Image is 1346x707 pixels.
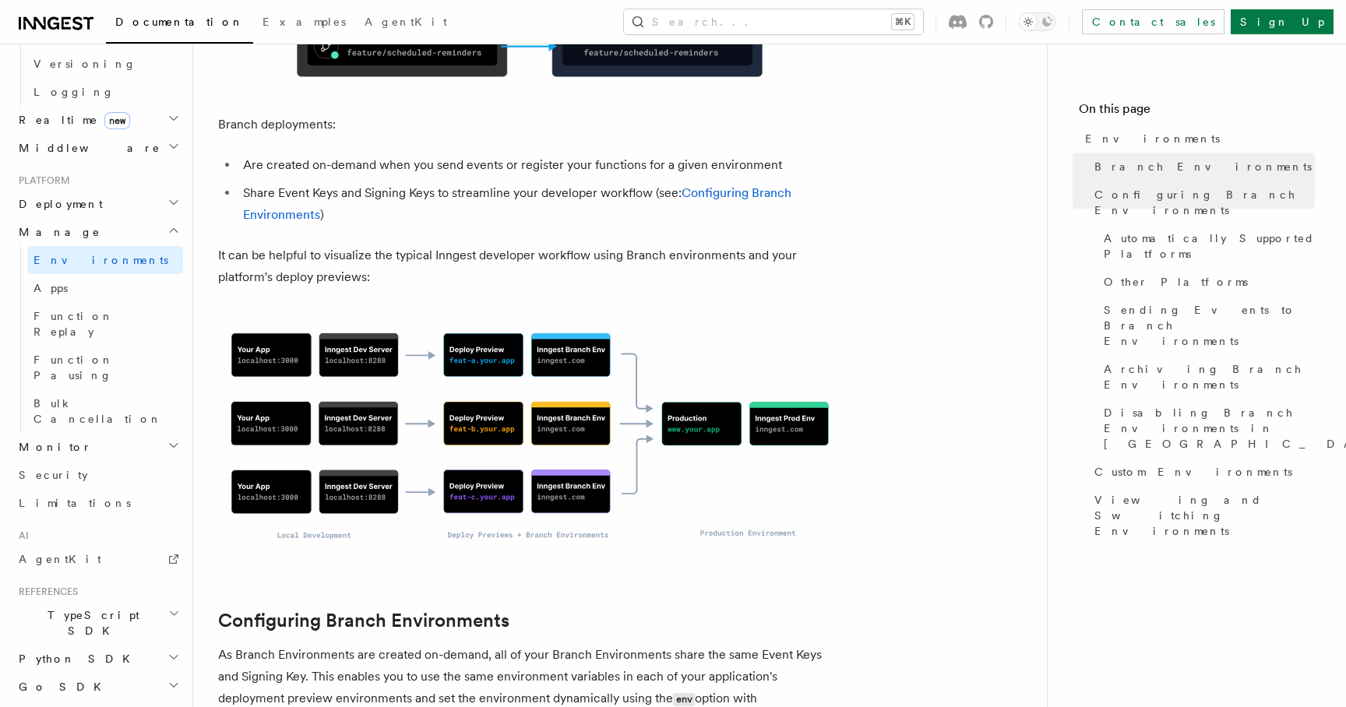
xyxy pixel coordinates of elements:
span: Logging [33,86,115,98]
a: Environments [1079,125,1315,153]
a: Viewing and Switching Environments [1088,486,1315,545]
span: Go SDK [12,679,111,695]
span: References [12,586,78,598]
span: Python SDK [12,651,139,667]
a: Limitations [12,489,183,517]
a: Examples [253,5,355,42]
span: AgentKit [365,16,447,28]
a: Bulk Cancellation [27,389,183,433]
a: Disabling Branch Environments in [GEOGRAPHIC_DATA] [1098,399,1315,458]
kbd: ⌘K [892,14,914,30]
span: Monitor [12,439,92,455]
span: AI [12,529,29,542]
button: Toggle dark mode [1019,12,1056,31]
a: Branch Environments [1088,153,1315,181]
a: Sending Events to Branch Environments [1098,296,1315,355]
span: Documentation [115,16,244,28]
a: Function Replay [27,302,183,346]
a: Versioning [27,50,183,78]
button: TypeScript SDK [12,601,183,645]
span: Examples [263,16,346,28]
a: Configuring Branch Environments [218,610,509,631]
a: Archiving Branch Environments [1098,355,1315,399]
span: Environments [1085,131,1220,146]
div: Manage [12,246,183,433]
li: Share Event Keys and Signing Keys to streamline your developer workflow (see: ) [238,182,841,226]
a: Documentation [106,5,253,44]
button: Realtimenew [12,106,183,134]
span: Function Replay [33,310,114,338]
button: Monitor [12,433,183,461]
button: Manage [12,218,183,246]
span: Environments [33,254,168,266]
span: new [104,112,130,129]
span: AgentKit [19,553,101,565]
span: Function Pausing [33,353,114,382]
span: Limitations [19,497,131,509]
span: Manage [12,224,100,240]
a: AgentKit [355,5,456,42]
img: The software development lifecycle from local development to Branch Environments to Production [218,313,841,560]
span: Platform [12,174,70,187]
a: Logging [27,78,183,106]
span: Branch Environments [1094,159,1312,174]
a: Automatically Supported Platforms [1098,224,1315,268]
span: Realtime [12,112,130,128]
a: Apps [27,274,183,302]
button: Python SDK [12,645,183,673]
span: Bulk Cancellation [33,397,162,425]
a: Custom Environments [1088,458,1315,486]
h4: On this page [1079,100,1315,125]
button: Go SDK [12,673,183,701]
span: Archiving Branch Environments [1104,361,1315,392]
a: Contact sales [1082,9,1224,34]
span: Apps [33,282,68,294]
li: Are created on-demand when you send events or register your functions for a given environment [238,154,841,176]
span: Configuring Branch Environments [1094,187,1315,218]
span: Deployment [12,196,103,212]
button: Search...⌘K [624,9,923,34]
p: It can be helpful to visualize the typical Inngest developer workflow using Branch environments a... [218,244,841,288]
span: Custom Environments [1094,464,1292,480]
span: TypeScript SDK [12,607,168,638]
a: Environments [27,246,183,274]
span: Middleware [12,140,160,156]
a: Function Pausing [27,346,183,389]
span: Sending Events to Branch Environments [1104,302,1315,349]
code: env [673,693,695,706]
a: Sign Up [1231,9,1334,34]
span: Versioning [33,58,136,70]
span: Other Platforms [1104,274,1248,290]
button: Deployment [12,190,183,218]
p: Branch deployments: [218,114,841,135]
span: Viewing and Switching Environments [1094,492,1315,539]
button: Middleware [12,134,183,162]
span: Automatically Supported Platforms [1104,230,1315,262]
span: Security [19,469,88,481]
a: Other Platforms [1098,268,1315,296]
a: Security [12,461,183,489]
a: AgentKit [12,545,183,573]
a: Configuring Branch Environments [1088,181,1315,224]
